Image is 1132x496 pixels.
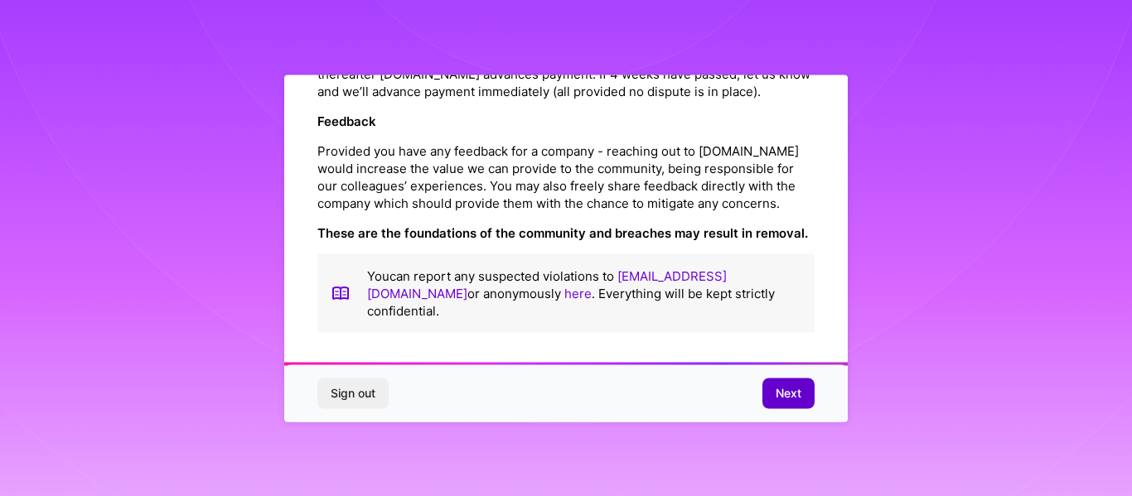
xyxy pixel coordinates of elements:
[367,267,801,319] p: You can report any suspected violations to or anonymously . Everything will be kept strictly conf...
[331,385,375,402] span: Sign out
[776,385,801,402] span: Next
[564,285,592,301] a: here
[317,142,815,211] p: Provided you have any feedback for a company - reaching out to [DOMAIN_NAME] would increase the v...
[367,267,727,301] a: [EMAIL_ADDRESS][DOMAIN_NAME]
[317,378,389,408] button: Sign out
[317,113,376,128] strong: Feedback
[317,224,808,240] strong: These are the foundations of the community and breaches may result in removal.
[762,378,815,408] button: Next
[331,267,351,319] img: book icon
